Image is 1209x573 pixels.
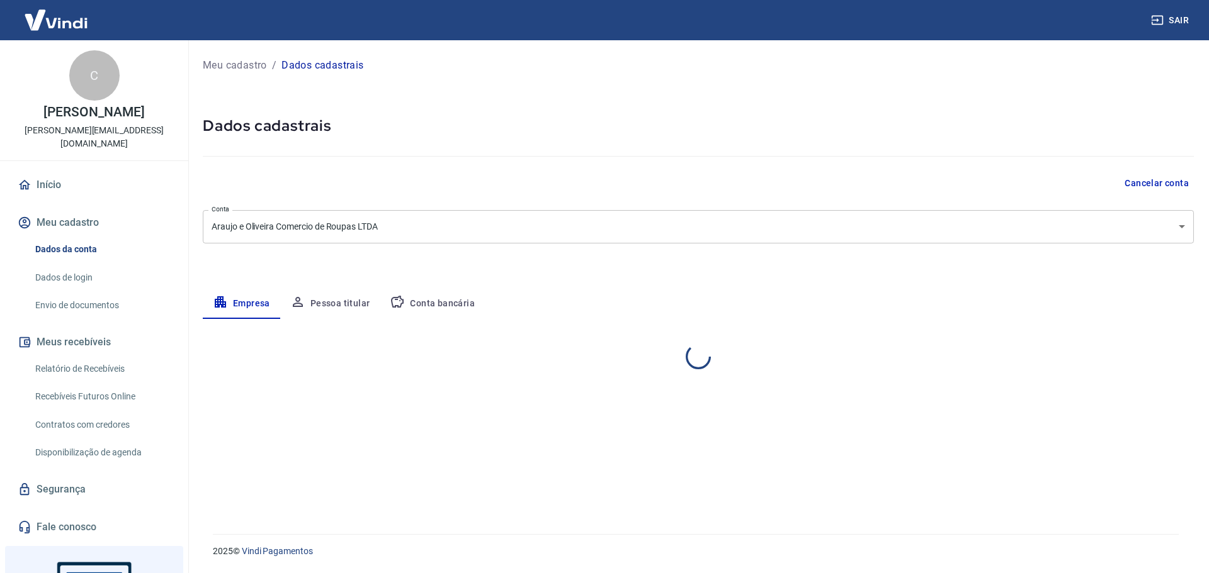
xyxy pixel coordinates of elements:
button: Meus recebíveis [15,328,173,356]
p: / [272,58,276,73]
a: Contratos com credores [30,412,173,438]
label: Conta [212,204,229,214]
p: [PERSON_NAME][EMAIL_ADDRESS][DOMAIN_NAME] [10,124,178,150]
button: Meu cadastro [15,209,173,236]
button: Sair [1149,9,1194,32]
a: Segurança [15,476,173,503]
button: Conta bancária [380,289,485,319]
p: [PERSON_NAME] [43,106,144,119]
button: Pessoa titular [280,289,380,319]
button: Cancelar conta [1120,172,1194,195]
p: 2025 © [213,545,1179,558]
a: Início [15,171,173,199]
a: Envio de documentos [30,292,173,318]
img: Vindi [15,1,97,39]
a: Recebíveis Futuros Online [30,384,173,409]
div: Araujo e Oliveira Comercio de Roupas LTDA [203,210,1194,243]
a: Vindi Pagamentos [242,546,313,556]
a: Dados de login [30,265,173,291]
p: Dados cadastrais [281,58,363,73]
div: C [69,50,120,101]
button: Empresa [203,289,280,319]
a: Disponibilização de agenda [30,440,173,465]
a: Fale conosco [15,513,173,541]
h5: Dados cadastrais [203,116,1194,136]
a: Dados da conta [30,236,173,262]
a: Meu cadastro [203,58,267,73]
a: Relatório de Recebíveis [30,356,173,382]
